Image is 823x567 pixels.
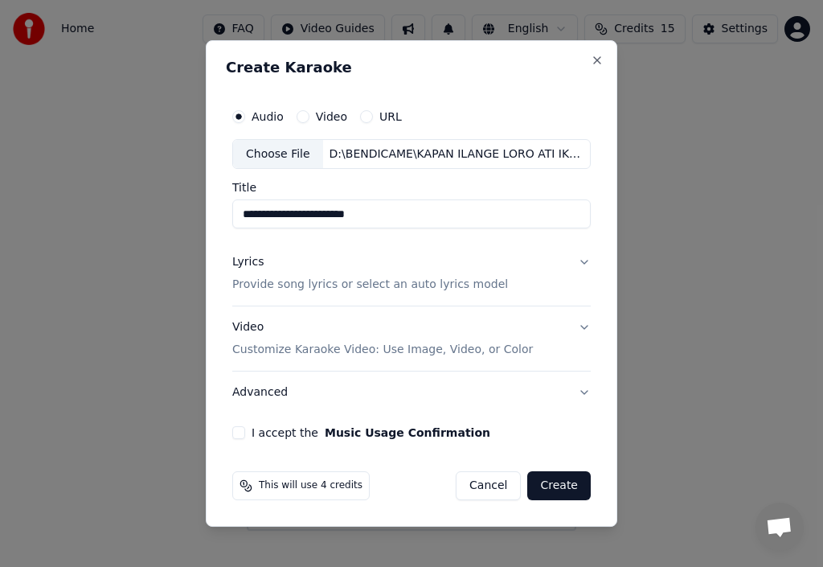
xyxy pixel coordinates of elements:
[527,471,591,500] button: Create
[232,320,533,359] div: Video
[232,183,591,194] label: Title
[232,242,591,306] button: LyricsProvide song lyrics or select an auto lyrics model
[456,471,521,500] button: Cancel
[232,307,591,372] button: VideoCustomize Karaoke Video: Use Image, Video, or Color
[232,255,264,271] div: Lyrics
[252,427,490,438] label: I accept the
[325,427,490,438] button: I accept the
[259,479,362,492] span: This will use 4 credits
[233,140,323,169] div: Choose File
[323,146,590,162] div: D:\BENDICAME\KAPAN ILANGE LORO ATI IKI.mp3
[232,342,533,358] p: Customize Karaoke Video: Use Image, Video, or Color
[226,60,597,75] h2: Create Karaoke
[316,111,347,122] label: Video
[232,277,508,294] p: Provide song lyrics or select an auto lyrics model
[252,111,284,122] label: Audio
[379,111,402,122] label: URL
[232,372,591,413] button: Advanced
